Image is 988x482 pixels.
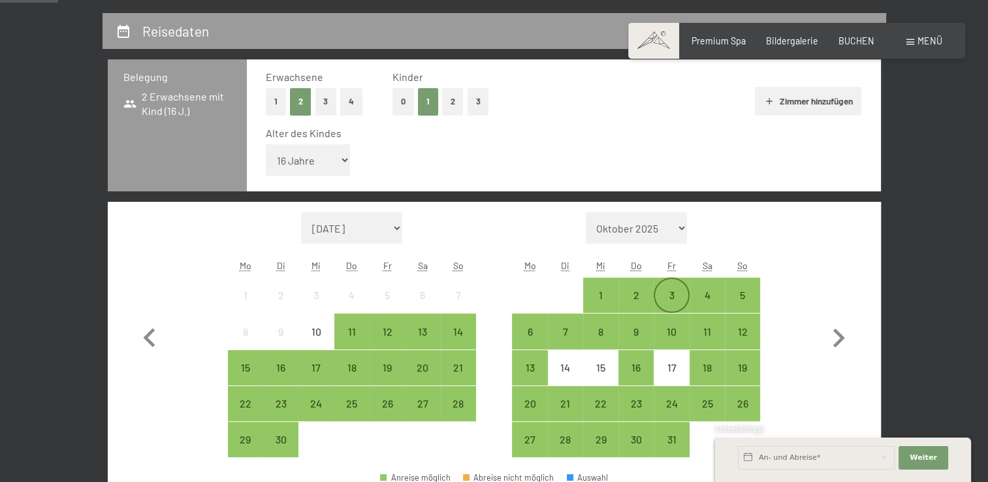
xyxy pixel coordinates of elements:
[336,327,368,359] div: 11
[549,398,582,431] div: 21
[300,327,332,359] div: 10
[131,212,168,458] button: Vorheriger Monat
[584,398,617,431] div: 22
[405,350,440,385] div: Anreise möglich
[513,434,546,467] div: 27
[406,327,439,359] div: 13
[371,290,404,323] div: 5
[406,362,439,395] div: 20
[583,313,618,349] div: Anreise möglich
[654,386,689,421] div: Anreise möglich
[655,327,688,359] div: 10
[300,290,332,323] div: 3
[290,88,311,115] button: 2
[442,88,464,115] button: 2
[228,350,263,385] div: Mon Sep 15 2025
[263,386,298,421] div: Tue Sep 23 2025
[298,313,334,349] div: Wed Sep 10 2025
[371,398,404,431] div: 26
[725,313,760,349] div: Sun Oct 12 2025
[263,350,298,385] div: Tue Sep 16 2025
[336,398,368,431] div: 25
[228,313,263,349] div: Anreise nicht möglich
[583,422,618,457] div: Wed Oct 29 2025
[820,212,857,458] button: Nächster Monat
[441,362,474,395] div: 21
[405,350,440,385] div: Sat Sep 20 2025
[370,313,405,349] div: Anreise möglich
[298,278,334,313] div: Anreise nicht möglich
[513,398,546,431] div: 20
[229,327,262,359] div: 8
[690,350,725,385] div: Anreise möglich
[334,313,370,349] div: Thu Sep 11 2025
[392,88,414,115] button: 0
[513,327,546,359] div: 6
[561,260,569,271] abbr: Dienstag
[512,350,547,385] div: Anreise möglich
[298,386,334,421] div: Anreise möglich
[336,362,368,395] div: 18
[690,350,725,385] div: Sat Oct 18 2025
[334,350,370,385] div: Thu Sep 18 2025
[229,290,262,323] div: 1
[512,422,547,457] div: Anreise möglich
[512,422,547,457] div: Mon Oct 27 2025
[766,35,818,46] span: Bildergalerie
[228,350,263,385] div: Anreise möglich
[583,313,618,349] div: Wed Oct 08 2025
[240,260,251,271] abbr: Montag
[334,313,370,349] div: Anreise möglich
[440,350,475,385] div: Sun Sep 21 2025
[263,278,298,313] div: Tue Sep 02 2025
[618,278,654,313] div: Thu Oct 02 2025
[263,350,298,385] div: Anreise möglich
[406,398,439,431] div: 27
[263,422,298,457] div: Anreise möglich
[263,313,298,349] div: Anreise nicht möglich
[691,362,724,395] div: 18
[123,89,231,119] span: 2 Erwachsene mit Kind (16 J.)
[228,422,263,457] div: Anreise möglich
[583,350,618,385] div: Wed Oct 15 2025
[655,290,688,323] div: 3
[549,434,582,467] div: 28
[702,260,712,271] abbr: Samstag
[583,278,618,313] div: Wed Oct 01 2025
[336,290,368,323] div: 4
[334,278,370,313] div: Thu Sep 04 2025
[298,386,334,421] div: Wed Sep 24 2025
[512,386,547,421] div: Anreise möglich
[725,278,760,313] div: Anreise möglich
[737,260,748,271] abbr: Sonntag
[263,386,298,421] div: Anreise möglich
[370,350,405,385] div: Fri Sep 19 2025
[371,327,404,359] div: 12
[618,278,654,313] div: Anreise möglich
[655,362,688,395] div: 17
[654,350,689,385] div: Anreise nicht möglich
[583,386,618,421] div: Anreise möglich
[654,422,689,457] div: Anreise möglich
[298,313,334,349] div: Anreise nicht möglich
[371,362,404,395] div: 19
[392,71,423,83] span: Kinder
[910,453,937,463] span: Weiter
[618,313,654,349] div: Thu Oct 09 2025
[715,425,764,433] span: Schnellanfrage
[726,362,759,395] div: 19
[418,260,428,271] abbr: Samstag
[468,88,489,115] button: 3
[383,260,391,271] abbr: Freitag
[229,362,262,395] div: 15
[567,474,609,482] div: Auswahl
[441,398,474,431] div: 28
[405,278,440,313] div: Anreise nicht möglich
[228,278,263,313] div: Mon Sep 01 2025
[440,313,475,349] div: Sun Sep 14 2025
[334,386,370,421] div: Anreise möglich
[142,23,209,39] h2: Reisedaten
[512,350,547,385] div: Mon Oct 13 2025
[631,260,642,271] abbr: Donnerstag
[584,434,617,467] div: 29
